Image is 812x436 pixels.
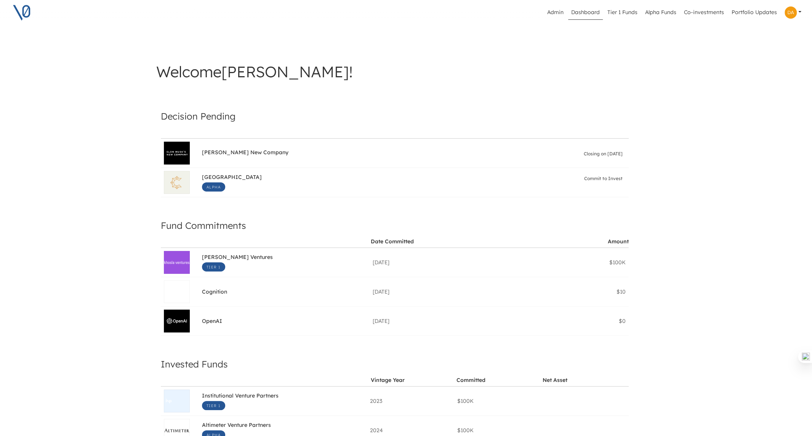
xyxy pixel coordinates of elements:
[161,108,629,124] h4: Decision Pending
[584,175,623,182] span: Commit to Invest
[370,426,451,434] div: 2024
[543,259,626,266] div: $100K
[681,5,727,20] a: Co-investments
[202,262,225,272] span: Tier 1
[370,397,451,405] div: 2023
[202,254,273,262] span: [PERSON_NAME] Ventures
[202,174,262,182] span: [GEOGRAPHIC_DATA]
[543,317,626,325] div: $0
[202,318,222,326] span: OpenAI
[373,259,537,266] div: [DATE]
[456,377,485,383] div: Committed
[642,5,679,20] a: Alpha Funds
[543,288,626,295] div: $10
[161,217,629,233] h4: Fund Commitments
[161,356,629,372] h4: Invested Funds
[373,317,537,325] div: [DATE]
[604,5,641,20] a: Tier 1 Funds
[12,3,31,22] img: V0 logo
[543,377,567,383] div: Net Asset
[202,149,288,158] span: [PERSON_NAME] New Company
[457,426,538,434] div: $100K
[785,6,797,19] img: Profile
[202,182,226,192] span: Alpha
[568,5,603,20] a: Dashboard
[202,422,271,430] span: Altimeter Venture Partners
[156,62,647,81] h3: Welcome [PERSON_NAME] !
[584,150,623,158] span: Closing on [DATE]
[544,5,567,20] a: Admin
[164,150,189,157] img: Elon Musk's New Company
[371,377,405,383] div: Vintage Year
[202,288,227,297] span: Cognition
[202,392,279,401] span: Institutional Venture Partners
[802,353,810,361] img: one_i.png
[608,238,629,245] div: Amount
[729,5,780,20] a: Portfolio Updates
[371,238,414,245] div: Date Committed
[373,288,537,295] div: [DATE]
[164,172,189,193] img: South Park Commons
[202,401,225,410] span: Tier 1
[457,397,538,405] div: $100K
